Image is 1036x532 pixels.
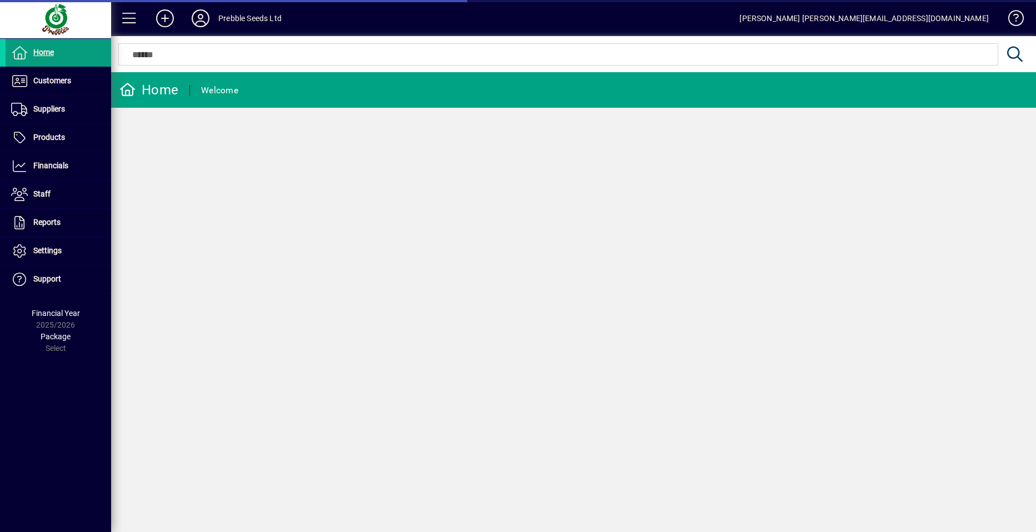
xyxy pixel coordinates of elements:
a: Suppliers [6,96,111,123]
span: Reports [33,218,61,227]
a: Knowledge Base [1000,2,1022,38]
div: Home [119,81,178,99]
button: Add [147,8,183,28]
a: Settings [6,237,111,265]
span: Home [33,48,54,57]
span: Customers [33,76,71,85]
div: [PERSON_NAME] [PERSON_NAME][EMAIL_ADDRESS][DOMAIN_NAME] [739,9,989,27]
a: Customers [6,67,111,95]
a: Financials [6,152,111,180]
a: Support [6,265,111,293]
a: Products [6,124,111,152]
span: Package [41,332,71,341]
div: Prebble Seeds Ltd [218,9,282,27]
a: Staff [6,180,111,208]
span: Support [33,274,61,283]
div: Welcome [201,82,238,99]
a: Reports [6,209,111,237]
span: Products [33,133,65,142]
span: Settings [33,246,62,255]
span: Financial Year [32,309,80,318]
span: Financials [33,161,68,170]
span: Staff [33,189,51,198]
button: Profile [183,8,218,28]
span: Suppliers [33,104,65,113]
